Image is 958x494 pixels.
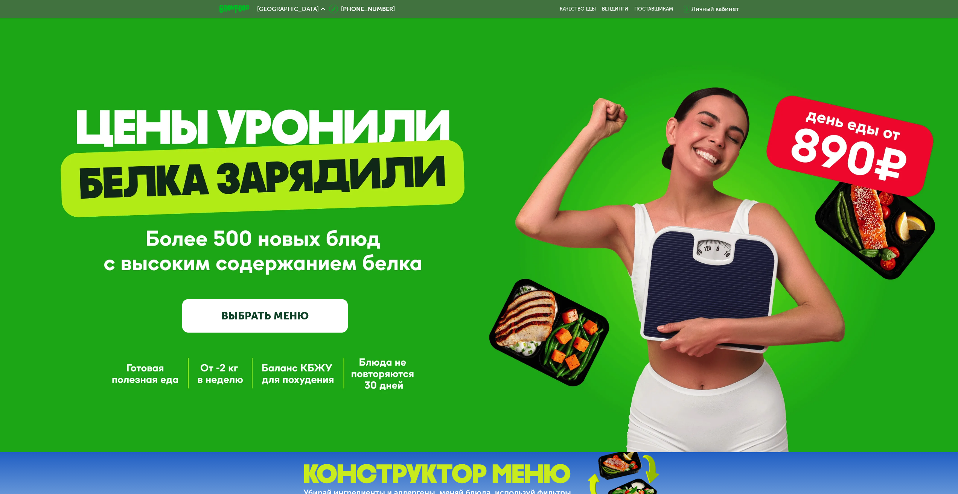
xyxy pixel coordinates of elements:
[602,6,628,12] a: Вендинги
[634,6,673,12] div: поставщикам
[257,6,319,12] span: [GEOGRAPHIC_DATA]
[182,299,348,332] a: ВЫБРАТЬ МЕНЮ
[329,5,395,14] a: [PHONE_NUMBER]
[691,5,739,14] div: Личный кабинет
[560,6,596,12] a: Качество еды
